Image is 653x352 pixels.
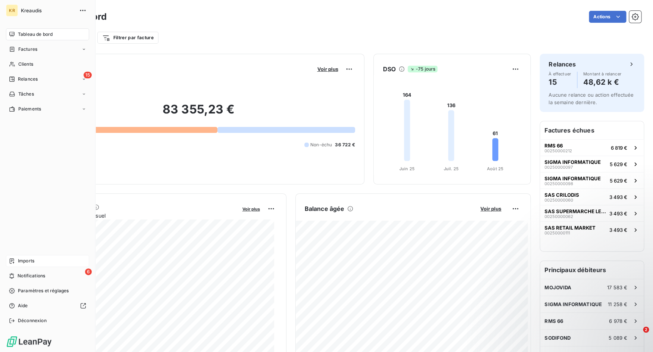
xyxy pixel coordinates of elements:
span: 3 493 € [609,194,627,200]
button: SIGMA INFORMATIQUE002500000975 629 € [540,156,644,172]
span: Montant à relancer [583,72,621,76]
span: Notifications [18,272,45,279]
h6: Principaux débiteurs [540,261,644,279]
span: 00250000111 [544,231,570,235]
a: Aide [6,300,89,312]
span: 2 [643,327,649,333]
a: Tâches [6,88,89,100]
a: Paramètres et réglages [6,285,89,297]
span: 00250000098 [544,181,573,186]
button: Actions [589,11,626,23]
div: KR [6,4,18,16]
span: 5 089 € [609,335,627,341]
span: 6 819 € [611,145,627,151]
span: 00250000060 [544,198,573,202]
iframe: Intercom notifications message [504,280,653,332]
span: SAS CRILODIS [544,192,579,198]
span: Paramètres et réglages [18,287,69,294]
span: Non-échu [310,141,332,148]
span: Kreaudis [21,7,75,13]
a: Paiements [6,103,89,115]
span: 36 722 € [335,141,355,148]
a: Clients [6,58,89,70]
a: Factures [6,43,89,55]
span: RMS 66 [544,143,563,149]
span: SAS SUPERMARCHE LE CLAUZELS [544,208,606,214]
span: Chiffre d'affaires mensuel [42,212,237,219]
span: Voir plus [480,206,501,212]
h2: 83 355,23 € [42,102,355,124]
button: SAS CRILODIS002500000603 493 € [540,189,644,205]
a: Imports [6,255,89,267]
tspan: Août 25 [487,166,503,171]
tspan: Juil. 25 [444,166,459,171]
h6: Factures échues [540,121,644,139]
tspan: Juin 25 [399,166,415,171]
span: 6 [85,268,92,275]
span: Clients [18,61,33,68]
h6: DSO [383,65,395,74]
h6: Relances [549,60,576,69]
span: -75 jours [408,66,437,72]
span: Tâches [18,91,34,97]
h4: 48,62 k € [583,76,621,88]
span: Voir plus [242,206,260,212]
span: Imports [18,258,34,264]
button: Voir plus [478,205,503,212]
button: SIGMA INFORMATIQUE002500000985 629 € [540,172,644,189]
span: Déconnexion [18,317,47,324]
img: Logo LeanPay [6,336,52,348]
span: 3 493 € [609,211,627,217]
span: 00250000062 [544,214,573,219]
span: 5 629 € [610,178,627,184]
a: 15Relances [6,73,89,85]
span: SIGMA INFORMATIQUE [544,159,601,165]
span: Voir plus [317,66,338,72]
button: SAS RETAIL MARKET002500001113 493 € [540,221,644,238]
iframe: Intercom live chat [628,327,646,345]
span: SAS RETAIL MARKET [544,225,596,231]
button: Voir plus [240,205,262,212]
button: RMS 66002500002126 819 € [540,139,644,156]
span: Factures [18,46,37,53]
h4: 15 [549,76,571,88]
span: Aucune relance ou action effectuée la semaine dernière. [549,92,634,105]
span: Tableau de bord [18,31,53,38]
button: SAS SUPERMARCHE LE CLAUZELS002500000623 493 € [540,205,644,221]
span: SIGMA INFORMATIQUE [544,175,601,181]
span: 5 629 € [610,161,627,167]
span: 3 493 € [609,227,627,233]
h6: Balance âgée [305,204,345,213]
span: 00250000212 [544,149,572,153]
span: Paiements [18,106,41,112]
span: Relances [18,76,38,82]
span: SODIFOND [544,335,571,341]
span: Aide [18,302,28,309]
span: 00250000097 [544,165,573,169]
span: 15 [84,72,92,78]
button: Filtrer par facture [97,32,158,44]
a: Tableau de bord [6,28,89,40]
span: À effectuer [549,72,571,76]
button: Voir plus [315,66,340,72]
